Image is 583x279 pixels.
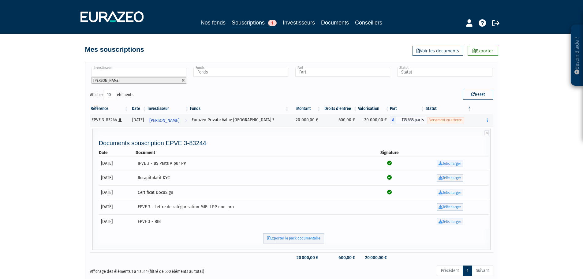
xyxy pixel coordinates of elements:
[463,266,472,276] a: 1
[136,171,368,185] td: Recapitulatif KYC
[136,156,368,171] td: IPVE 3 - BS Parts A pur PP
[131,117,145,123] div: [DATE]
[136,185,368,200] td: Certificat DocuSign
[427,117,464,123] span: Versement en attente
[90,90,133,100] label: Afficher éléments
[147,114,189,126] a: [PERSON_NAME]
[263,233,324,243] a: Exporter le pack documentaire
[93,78,120,83] span: [PERSON_NAME]
[149,115,179,126] span: [PERSON_NAME]
[390,104,425,114] th: Part: activer pour trier la colonne par ordre croissant
[290,114,321,126] td: 20 000,00 €
[90,265,253,275] div: Affichage des éléments 1 à 1 sur 1 (filtré de 560 éléments au total)
[99,149,136,156] th: Date
[185,115,187,126] i: Voir l'investisseur
[147,104,189,114] th: Investisseur: activer pour trier la colonne par ordre croissant
[358,104,390,114] th: Valorisation: activer pour trier la colonne par ordre croissant
[92,117,127,123] div: EPVE 3-83244
[103,90,117,100] select: Afficheréléments
[574,28,581,83] p: Besoin d'aide ?
[437,174,463,182] a: Télécharger
[118,118,122,122] i: [Français] Personne physique
[437,160,463,167] a: Télécharger
[358,114,390,126] td: 20 000,00 €
[283,18,315,27] a: Investisseurs
[321,104,358,114] th: Droits d'entrée: activer pour trier la colonne par ordre croissant
[425,104,472,114] th: Statut : activer pour trier la colonne par ordre d&eacute;croissant
[413,46,463,56] a: Voir les documents
[192,117,287,123] div: Eurazeo Private Value [GEOGRAPHIC_DATA] 3
[355,18,382,27] a: Conseillers
[90,104,129,114] th: Référence : activer pour trier la colonne par ordre croissant
[437,189,463,196] a: Télécharger
[99,185,136,200] td: [DATE]
[99,214,136,229] td: [DATE]
[390,116,425,124] div: A - Eurazeo Private Value Europe 3
[368,149,411,156] th: Signature
[396,116,425,124] span: 135,658 parts
[268,20,277,26] span: 1
[129,104,147,114] th: Date: activer pour trier la colonne par ordre croissant
[85,46,144,53] h4: Mes souscriptions
[321,252,358,263] td: 600,00 €
[321,114,358,126] td: 600,00 €
[390,116,396,124] span: A
[321,18,349,27] a: Documents
[99,156,136,171] td: [DATE]
[201,18,226,27] a: Nos fonds
[232,18,277,28] a: Souscriptions1
[358,252,390,263] td: 20 000,00 €
[136,200,368,214] td: EPVE 3 - Lettre de catégorisation MIF II PP non-pro
[99,140,489,146] h4: Documents souscription EPVE 3-83244
[290,252,321,263] td: 20 000,00 €
[437,218,463,225] a: Télécharger
[99,200,136,214] td: [DATE]
[136,149,368,156] th: Document
[80,11,144,22] img: 1732889491-logotype_eurazeo_blanc_rvb.png
[468,46,498,56] a: Exporter
[463,90,493,100] button: Reset
[99,171,136,185] td: [DATE]
[136,214,368,229] td: EPVE 3 - RIB
[290,104,321,114] th: Montant: activer pour trier la colonne par ordre croissant
[437,203,463,211] a: Télécharger
[189,104,290,114] th: Fonds: activer pour trier la colonne par ordre croissant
